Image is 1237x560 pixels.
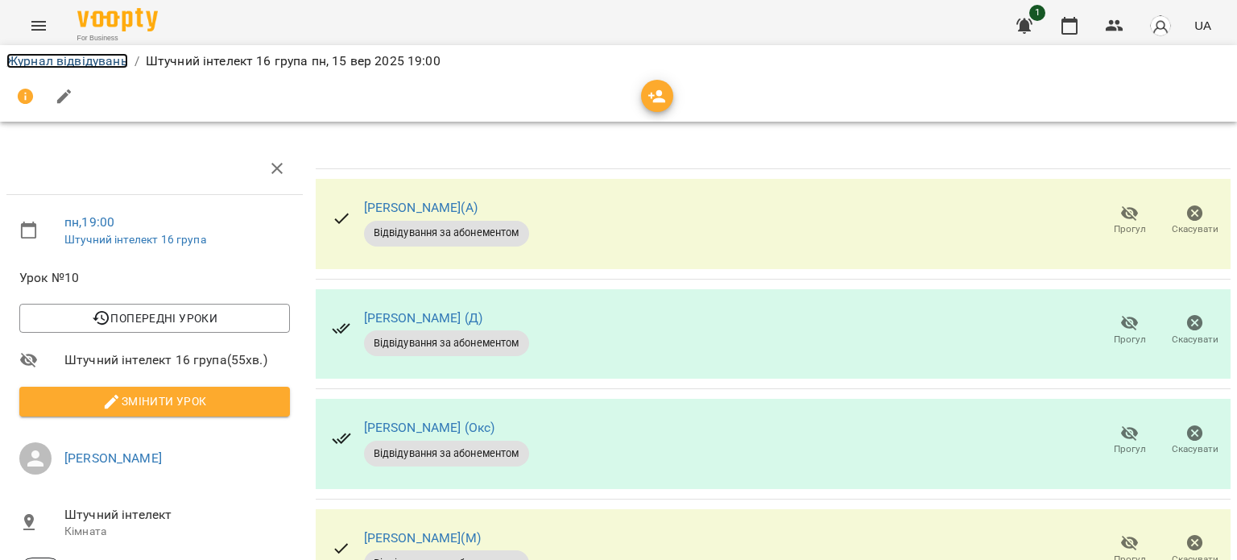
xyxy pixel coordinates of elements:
span: Прогул [1114,222,1146,236]
button: Скасувати [1162,308,1227,353]
img: Voopty Logo [77,8,158,31]
p: Кімната [64,524,290,540]
a: Журнал відвідувань [6,53,128,68]
button: UA [1188,10,1218,40]
span: Штучний інтелект 16 група ( 55 хв. ) [64,351,290,370]
button: Попередні уроки [19,304,290,333]
span: Прогул [1114,333,1146,346]
span: Змінити урок [32,392,277,411]
button: Скасувати [1162,198,1227,243]
button: Menu [19,6,58,45]
span: 1 [1029,5,1045,21]
p: Штучний інтелект 16 група пн, 15 вер 2025 19:00 [146,52,441,71]
span: Відвідування за абонементом [364,226,529,240]
span: For Business [77,33,158,44]
button: Прогул [1097,198,1162,243]
a: [PERSON_NAME] (Окс) [364,420,495,435]
span: Попередні уроки [32,309,277,328]
span: Скасувати [1172,222,1218,236]
span: Скасувати [1172,333,1218,346]
span: Прогул [1114,442,1146,456]
a: [PERSON_NAME] [64,450,162,466]
button: Прогул [1097,308,1162,353]
a: [PERSON_NAME](М) [364,530,481,545]
a: [PERSON_NAME] (Д) [364,310,483,326]
img: avatar_s.png [1149,15,1172,37]
span: Скасувати [1172,442,1218,456]
span: Відвідування за абонементом [364,336,529,351]
span: UA [1194,17,1211,34]
button: Змінити урок [19,387,290,416]
span: Відвідування за абонементом [364,446,529,461]
a: [PERSON_NAME](А) [364,200,478,215]
a: пн , 19:00 [64,214,114,230]
a: Штучний інтелект 16 група [64,233,206,246]
button: Скасувати [1162,418,1227,463]
span: Штучний інтелект [64,505,290,525]
button: Прогул [1097,418,1162,463]
span: Урок №10 [19,268,290,288]
nav: breadcrumb [6,52,1231,71]
li: / [134,52,139,71]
